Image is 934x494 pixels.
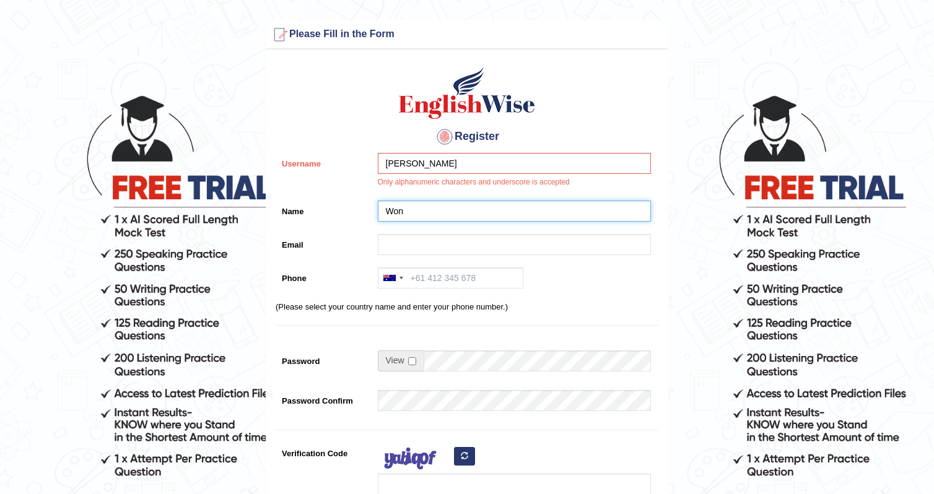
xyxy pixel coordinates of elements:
[276,350,372,367] label: Password
[408,357,416,365] input: Show/Hide Password
[276,153,372,170] label: Username
[276,390,372,407] label: Password Confirm
[276,234,372,251] label: Email
[276,443,372,459] label: Verification Code
[276,127,658,147] h4: Register
[269,25,665,45] h3: Please Fill in the Form
[276,301,658,313] p: (Please select your country name and enter your phone number.)
[396,65,538,121] img: Logo of English Wise create a new account for intelligent practice with AI
[276,201,372,217] label: Name
[378,267,523,288] input: +61 412 345 678
[276,267,372,284] label: Phone
[378,268,407,288] div: Australia: +61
